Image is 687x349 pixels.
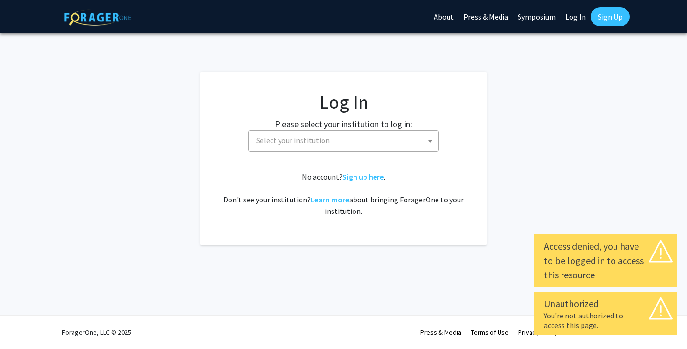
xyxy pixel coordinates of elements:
a: Learn more about bringing ForagerOne to your institution [311,195,349,204]
a: Privacy Policy [518,328,558,337]
div: You're not authorized to access this page. [544,311,668,330]
label: Please select your institution to log in: [275,117,412,130]
span: Select your institution [252,131,438,150]
span: Select your institution [256,136,330,145]
a: Sign up here [343,172,384,181]
div: ForagerOne, LLC © 2025 [62,316,131,349]
div: Unauthorized [544,296,668,311]
h1: Log In [219,91,468,114]
div: Access denied, you have to be logged in to access this resource [544,239,668,282]
span: Select your institution [248,130,439,152]
div: No account? . Don't see your institution? about bringing ForagerOne to your institution. [219,171,468,217]
a: Sign Up [591,7,630,26]
img: ForagerOne Logo [64,9,131,26]
a: Press & Media [420,328,461,337]
a: Terms of Use [471,328,509,337]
